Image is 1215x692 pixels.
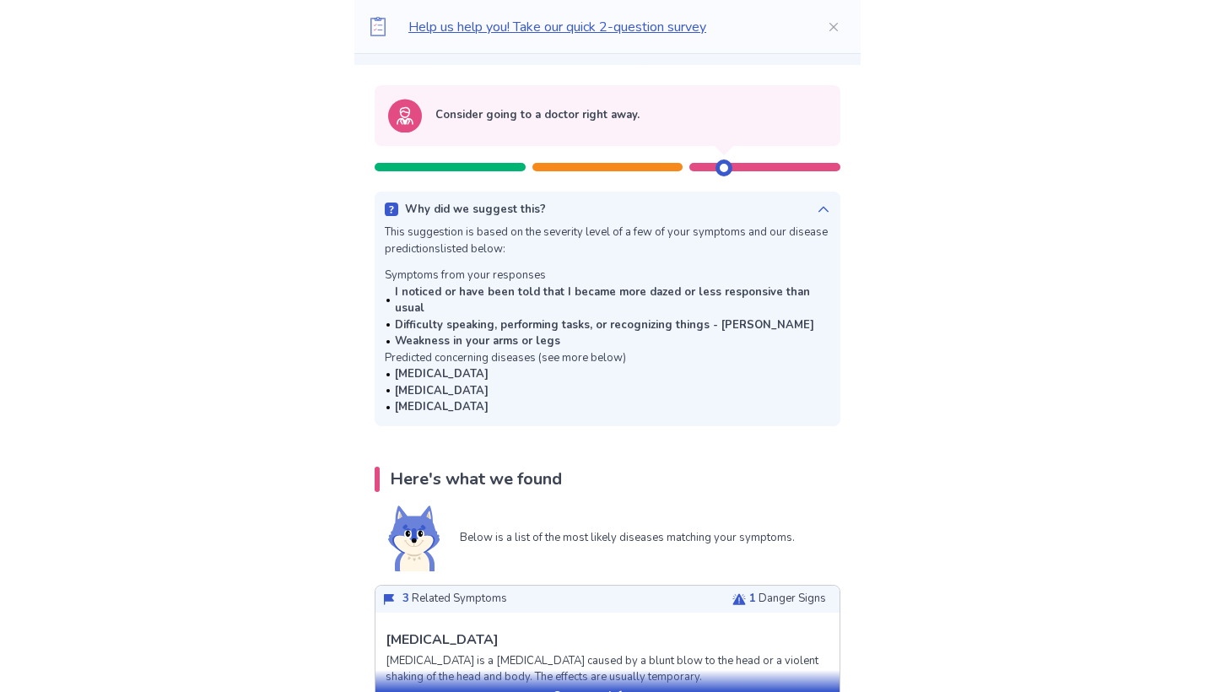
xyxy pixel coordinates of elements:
[395,333,560,349] b: Weakness in your arms or legs
[395,366,489,381] b: [MEDICAL_DATA]
[460,530,795,547] p: Below is a list of the most likely diseases matching your symptoms.
[395,284,810,316] b: I noticed or have been told that I became more dazed or less responsive than usual
[402,591,409,606] span: 3
[749,591,756,606] span: 1
[405,202,546,219] p: Why did we suggest this?
[749,591,826,608] p: Danger Signs
[395,399,489,414] b: [MEDICAL_DATA]
[408,17,800,37] p: Help us help you! Take our quick 2-question survey
[385,268,830,416] div: Symptoms from your responses Predicted concerning diseases (see more below)
[386,630,499,650] p: [MEDICAL_DATA]
[386,653,829,686] p: [MEDICAL_DATA] is a [MEDICAL_DATA] caused by a blunt blow to the head or a violent shaking of the...
[385,224,830,257] p: This suggestion is based on the severity level of a few of your symptoms and our disease predicti...
[435,107,640,124] p: Consider going to a doctor right away.
[402,591,507,608] p: Related Symptoms
[395,317,814,332] b: Difficulty speaking, performing tasks, or recognizing things - [PERSON_NAME]
[388,505,440,571] img: Shiba
[395,383,489,398] b: [MEDICAL_DATA]
[390,467,562,492] p: Here's what we found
